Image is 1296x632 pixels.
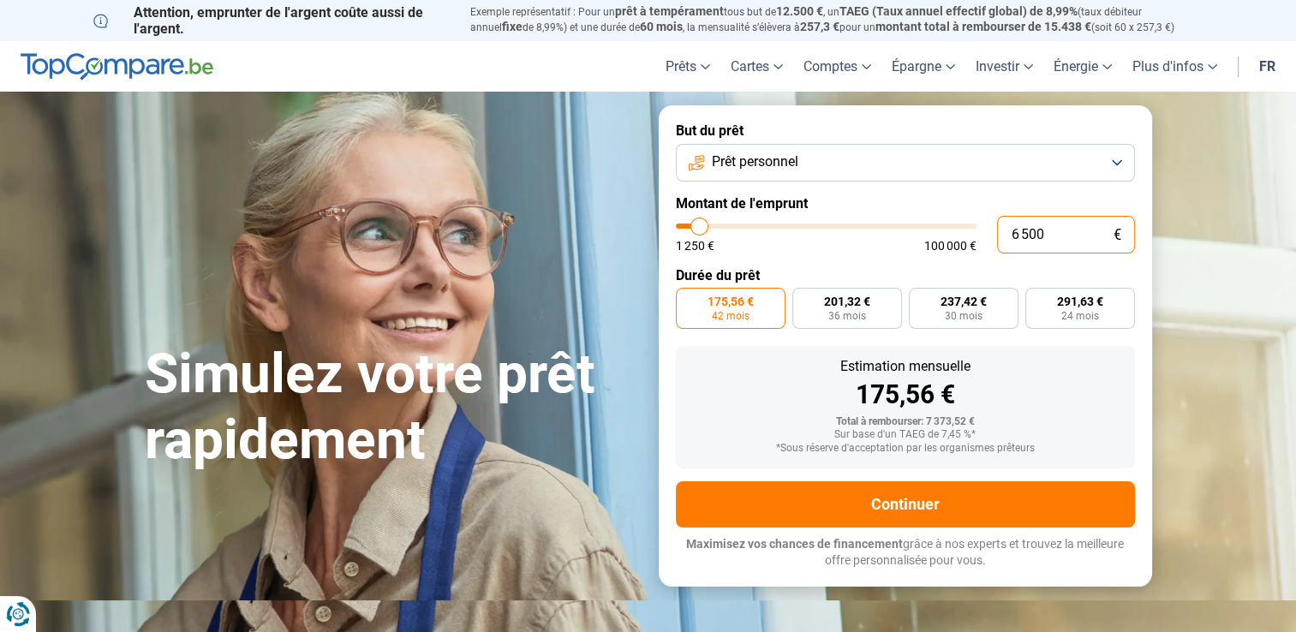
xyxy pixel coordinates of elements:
[676,536,1135,569] p: grâce à nos experts et trouvez la meilleure offre personnalisée pour vous.
[1043,41,1122,92] a: Énergie
[1114,228,1121,242] span: €
[145,342,638,474] h1: Simulez votre prêt rapidement
[793,41,881,92] a: Comptes
[502,20,523,33] span: fixe
[676,267,1135,283] label: Durée du prêt
[839,4,1078,18] span: TAEG (Taux annuel effectif global) de 8,99%
[676,481,1135,528] button: Continuer
[686,537,903,551] span: Maximisez vos chances de financement
[828,311,866,321] span: 36 mois
[655,41,720,92] a: Prêts
[776,4,823,18] span: 12.500 €
[824,295,870,307] span: 201,32 €
[93,4,450,37] p: Attention, emprunter de l'argent coûte aussi de l'argent.
[1249,41,1286,92] a: fr
[720,41,793,92] a: Cartes
[945,311,982,321] span: 30 mois
[21,53,213,80] img: TopCompare
[941,295,987,307] span: 237,42 €
[924,240,976,252] span: 100 000 €
[1057,295,1103,307] span: 291,63 €
[965,41,1043,92] a: Investir
[1122,41,1227,92] a: Plus d'infos
[712,152,798,171] span: Prêt personnel
[1061,311,1099,321] span: 24 mois
[676,195,1135,212] label: Montant de l'emprunt
[676,240,714,252] span: 1 250 €
[712,311,750,321] span: 42 mois
[708,295,754,307] span: 175,56 €
[690,360,1121,373] div: Estimation mensuelle
[690,429,1121,441] div: Sur base d'un TAEG de 7,45 %*
[800,20,839,33] span: 257,3 €
[615,4,724,18] span: prêt à tempérament
[875,20,1091,33] span: montant total à rembourser de 15.438 €
[690,382,1121,408] div: 175,56 €
[676,122,1135,139] label: But du prêt
[690,443,1121,455] div: *Sous réserve d'acceptation par les organismes prêteurs
[676,144,1135,182] button: Prêt personnel
[881,41,965,92] a: Épargne
[640,20,683,33] span: 60 mois
[690,416,1121,428] div: Total à rembourser: 7 373,52 €
[470,4,1203,35] p: Exemple représentatif : Pour un tous but de , un (taux débiteur annuel de 8,99%) et une durée de ...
